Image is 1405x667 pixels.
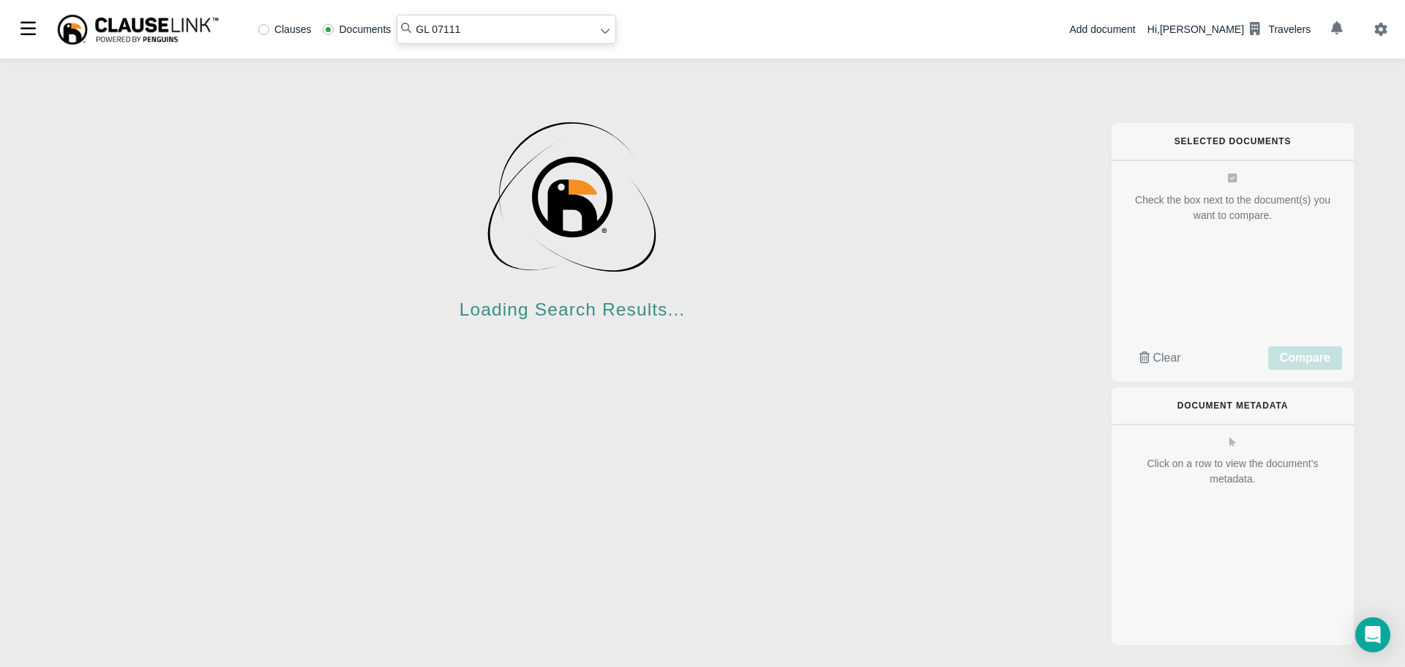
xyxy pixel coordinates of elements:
div: Click on a row to view the document's metadata. [1123,456,1342,487]
h6: Document Metadata [1135,400,1330,411]
div: Add document [1069,22,1135,37]
div: Check the box next to the document(s) you want to compare. [1123,193,1342,223]
div: Travelers [1268,22,1311,37]
div: Hi, [PERSON_NAME] [1147,17,1311,42]
span: Compare [1280,351,1330,364]
span: Clear [1153,351,1180,364]
img: Loading... [481,105,664,288]
input: Search library... [397,15,616,44]
label: Documents [323,24,391,34]
h3: Loading Search Results... [63,299,1082,320]
img: ClauseLink [56,13,220,46]
label: Clauses [258,24,312,34]
button: Compare [1268,346,1342,370]
h6: Selected Documents [1135,136,1330,146]
div: Open Intercom Messenger [1355,617,1390,652]
button: Clear [1123,346,1197,370]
